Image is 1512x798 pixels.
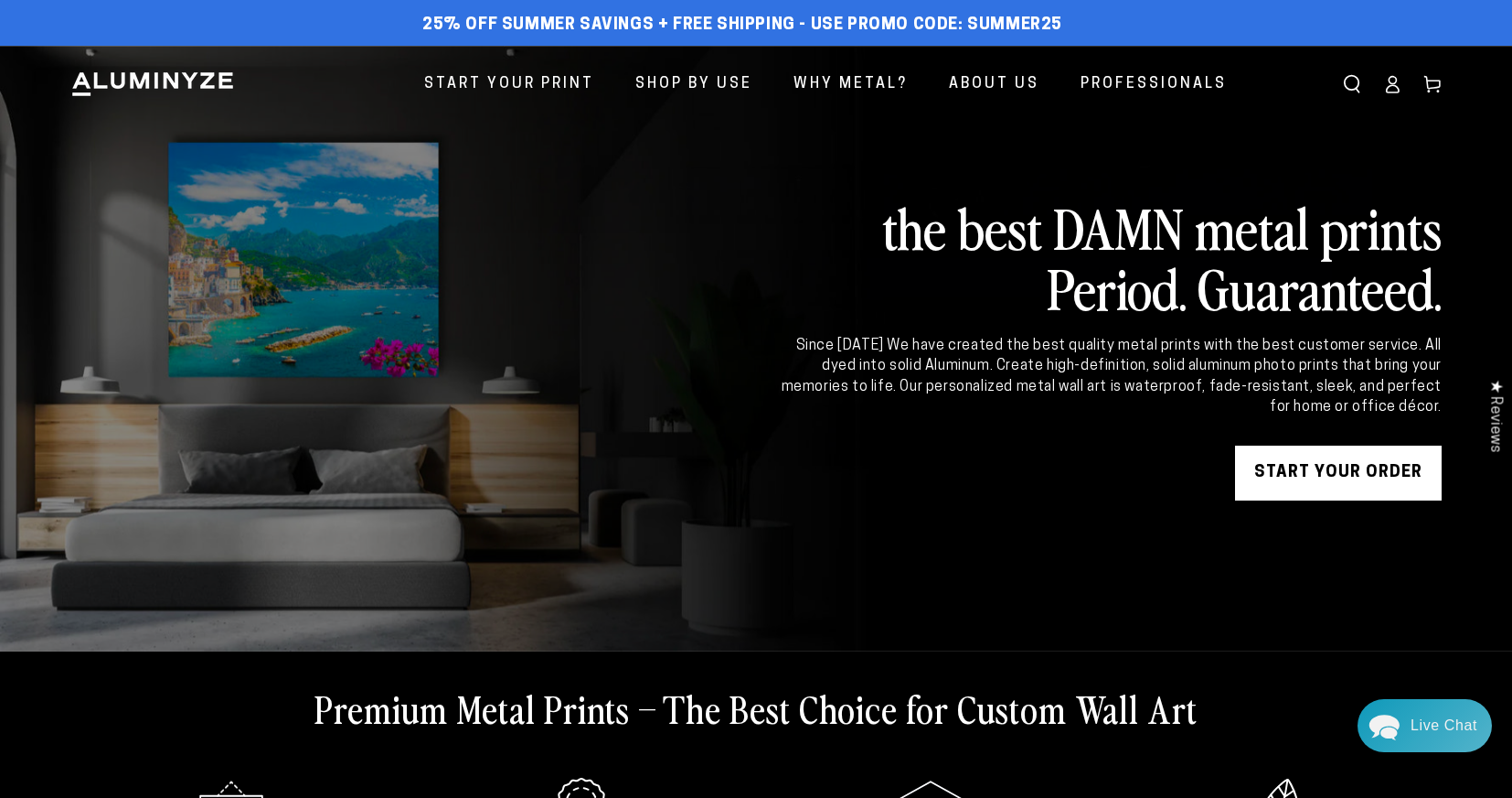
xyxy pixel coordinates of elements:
div: Chat widget toggle [1358,699,1492,752]
summary: Search our site [1332,64,1372,104]
span: 25% off Summer Savings + Free Shipping - Use Promo Code: SUMMER25 [422,16,1062,36]
span: Professionals [1081,71,1227,98]
a: START YOUR Order [1235,446,1442,501]
a: About Us [935,60,1053,109]
span: About Us [949,71,1039,98]
h2: the best DAMN metal prints Period. Guaranteed. [778,197,1442,318]
a: Professionals [1067,60,1240,109]
h2: Premium Metal Prints – The Best Choice for Custom Wall Art [314,685,1198,732]
a: Start Your Print [410,60,608,109]
span: Start Your Print [424,71,594,98]
span: Shop By Use [635,71,752,98]
span: Why Metal? [793,71,908,98]
a: Why Metal? [780,60,921,109]
a: Shop By Use [622,60,766,109]
div: Contact Us Directly [1411,699,1477,752]
div: Click to open Judge.me floating reviews tab [1477,365,1512,467]
div: Since [DATE] We have created the best quality metal prints with the best customer service. All dy... [778,336,1442,418]
img: Aluminyze [70,70,235,98]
